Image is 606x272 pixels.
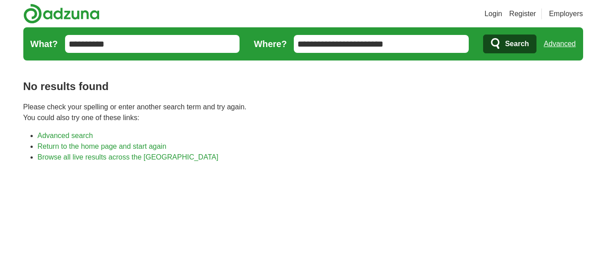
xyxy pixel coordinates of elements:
[509,9,536,19] a: Register
[23,4,100,24] img: Adzuna logo
[544,35,575,53] a: Advanced
[483,35,536,53] button: Search
[38,142,166,150] a: Return to the home page and start again
[23,102,583,123] p: Please check your spelling or enter another search term and try again. You could also try one of ...
[484,9,502,19] a: Login
[38,132,93,139] a: Advanced search
[505,35,529,53] span: Search
[549,9,583,19] a: Employers
[31,37,58,51] label: What?
[23,78,583,95] h1: No results found
[38,153,218,161] a: Browse all live results across the [GEOGRAPHIC_DATA]
[254,37,287,51] label: Where?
